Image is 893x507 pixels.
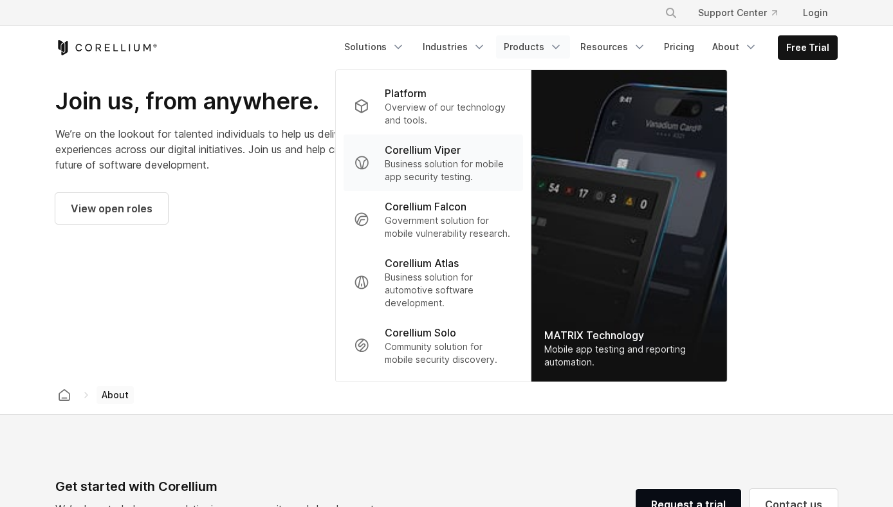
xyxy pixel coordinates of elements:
a: Resources [573,35,654,59]
a: Products [496,35,570,59]
div: Get started with Corellium [55,477,385,496]
a: Support Center [688,1,787,24]
p: Business solution for automotive software development. [385,271,513,309]
a: Corellium home [53,386,76,404]
p: Community solution for mobile security discovery. [385,340,513,366]
p: Corellium Atlas [385,255,459,271]
a: Corellium Falcon Government solution for mobile vulnerability research. [344,191,523,248]
p: Business solution for mobile app security testing. [385,158,513,183]
div: MATRIX Technology [544,327,714,343]
a: Corellium Atlas Business solution for automotive software development. [344,248,523,317]
a: Solutions [336,35,412,59]
a: Corellium Home [55,40,158,55]
a: MATRIX Technology Mobile app testing and reporting automation. [531,70,727,382]
p: Government solution for mobile vulnerability research. [385,214,513,240]
a: Login [793,1,838,24]
p: We’re on the lookout for talented individuals to help us deliver stellar experiences across our d... [55,126,385,172]
a: Pricing [656,35,702,59]
div: Navigation Menu [336,35,838,60]
p: Overview of our technology and tools. [385,101,513,127]
a: View open roles [55,193,168,224]
a: Free Trial [778,36,837,59]
p: Corellium Viper [385,142,461,158]
p: Corellium Falcon [385,199,466,214]
span: About [97,386,134,404]
p: Corellium Solo [385,325,456,340]
a: Corellium Viper Business solution for mobile app security testing. [344,134,523,191]
a: About [704,35,765,59]
a: Corellium Solo Community solution for mobile security discovery. [344,317,523,374]
p: Platform [385,86,427,101]
a: Industries [415,35,493,59]
img: Matrix_WebNav_1x [531,70,727,382]
h2: Join us, from anywhere. [55,87,385,116]
div: Navigation Menu [649,1,838,24]
a: Platform Overview of our technology and tools. [344,78,523,134]
span: View open roles [71,201,152,216]
div: Mobile app testing and reporting automation. [544,343,714,369]
button: Search [659,1,683,24]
